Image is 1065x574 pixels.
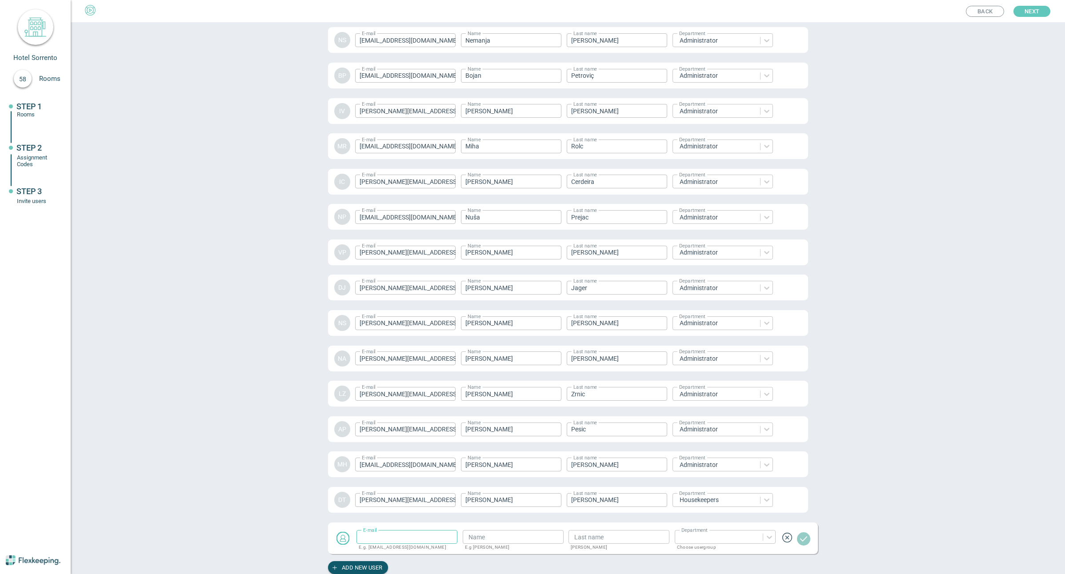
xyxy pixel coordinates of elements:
div: VP [334,244,350,260]
div: DJ [334,279,350,295]
div: Assignment Codes [17,154,57,167]
span: Hotel Sorrento [13,54,57,62]
div: Rooms [17,111,57,118]
span: Next [1025,6,1039,17]
div: DT [334,492,350,508]
div: IC [334,174,350,190]
div: IV [334,103,350,119]
div: BP [334,68,350,84]
div: Invite users [17,198,57,204]
div: NP [334,209,350,225]
button: Add new user [328,561,388,574]
p: E.g [PERSON_NAME] [465,545,557,550]
button: Back [966,6,1004,17]
span: STEP 3 [16,187,42,196]
p: Choose usergroup [677,545,769,550]
button: Next [1013,6,1050,17]
div: 58 [14,70,32,88]
span: STEP 1 [16,102,42,111]
div: MR [334,138,350,154]
p: [PERSON_NAME] [571,545,663,550]
span: Rooms [39,75,70,83]
span: Add new user [342,561,382,574]
div: NS [334,32,350,48]
div: NA [334,351,350,367]
span: STEP 2 [16,143,42,152]
span: Back [977,6,993,16]
div: LZ [334,386,350,402]
div: NS [334,315,350,331]
div: AP [334,421,350,437]
div: MH [334,456,350,472]
p: E.g. [EMAIL_ADDRESS][DOMAIN_NAME] [359,545,451,550]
